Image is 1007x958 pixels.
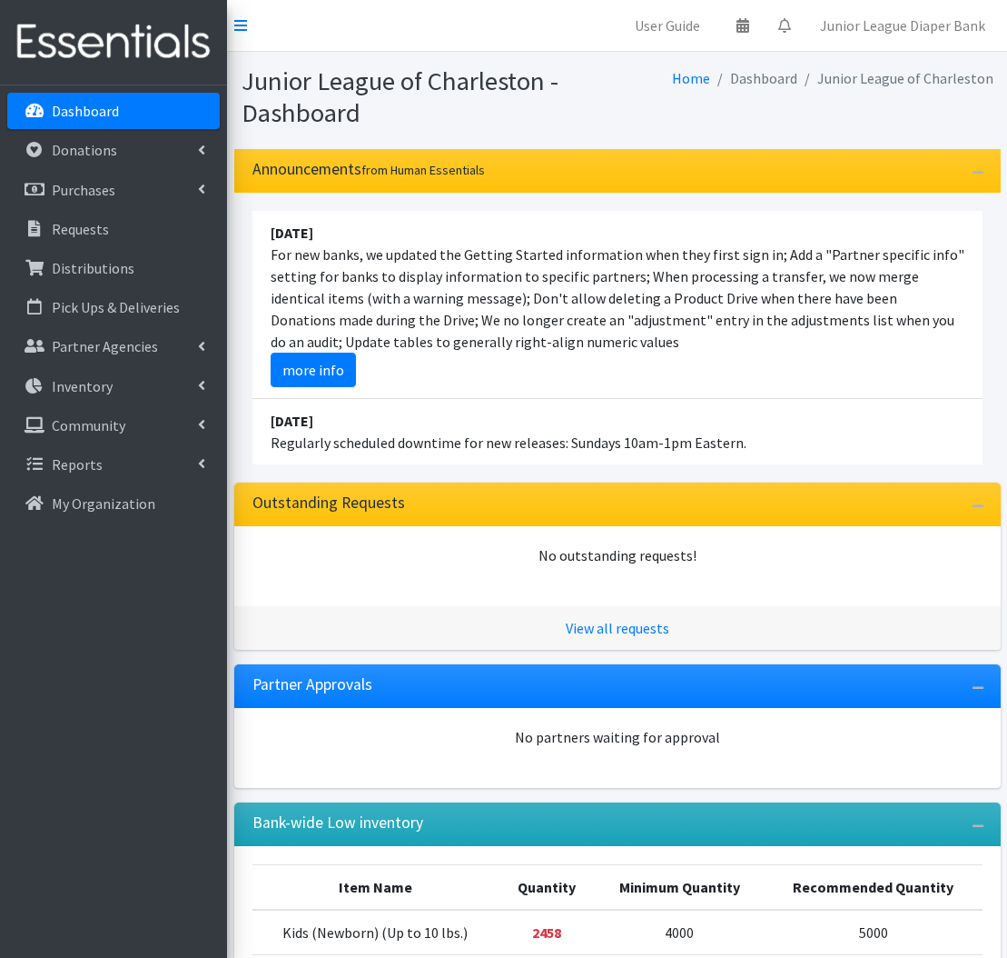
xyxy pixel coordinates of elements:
p: Reports [52,455,103,474]
div: No partners waiting for approval [252,726,982,748]
th: Recommended Quantity [765,865,982,911]
small: from Human Essentials [361,162,485,178]
li: For new banks, we updated the Getting Started information when they first sign in; Add a "Partner... [252,211,982,399]
a: Partner Agencies [7,328,220,364]
p: Partner Agencies [52,337,158,355]
h3: Announcements [252,160,485,179]
li: Dashboard [710,65,797,92]
p: Pick Ups & Deliveries [52,298,180,316]
th: Item Name [252,865,499,911]
p: My Organization [52,494,155,513]
td: Kids (Newborn) (Up to 10 lbs.) [252,910,499,955]
p: Dashboard [52,102,119,120]
h1: Junior League of Charleston - Dashboard [242,65,611,128]
h3: Outstanding Requests [252,494,405,513]
a: Distributions [7,250,220,286]
li: Junior League of Charleston [797,65,993,92]
p: Inventory [52,377,113,395]
a: Purchases [7,172,220,208]
strong: [DATE] [271,412,313,430]
p: Requests [52,220,109,238]
h3: Partner Approvals [252,675,372,694]
h3: Bank-wide Low inventory [252,813,423,833]
a: more info [271,353,356,387]
a: View all requests [566,619,669,637]
a: Community [7,407,220,444]
a: Dashboard [7,93,220,129]
th: Minimum Quantity [594,865,764,911]
td: 4000 [594,910,764,955]
a: Inventory [7,368,220,404]
a: Pick Ups & Deliveries [7,289,220,325]
a: User Guide [620,7,715,44]
td: 5000 [765,910,982,955]
a: My Organization [7,485,220,522]
th: Quantity [499,865,594,911]
strong: [DATE] [271,224,313,242]
a: Junior League Diaper Bank [805,7,1000,44]
div: No outstanding requests! [252,544,982,566]
a: Donations [7,132,220,168]
a: Home [672,69,710,87]
img: HumanEssentials [7,12,220,73]
p: Purchases [52,181,115,199]
p: Community [52,416,125,434]
li: Regularly scheduled downtime for new releases: Sundays 10am-1pm Eastern. [252,399,982,464]
p: Distributions [52,259,134,277]
p: Donations [52,141,117,159]
strong: Below minimum quantity [532,923,561,942]
a: Reports [7,446,220,483]
a: Requests [7,211,220,247]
